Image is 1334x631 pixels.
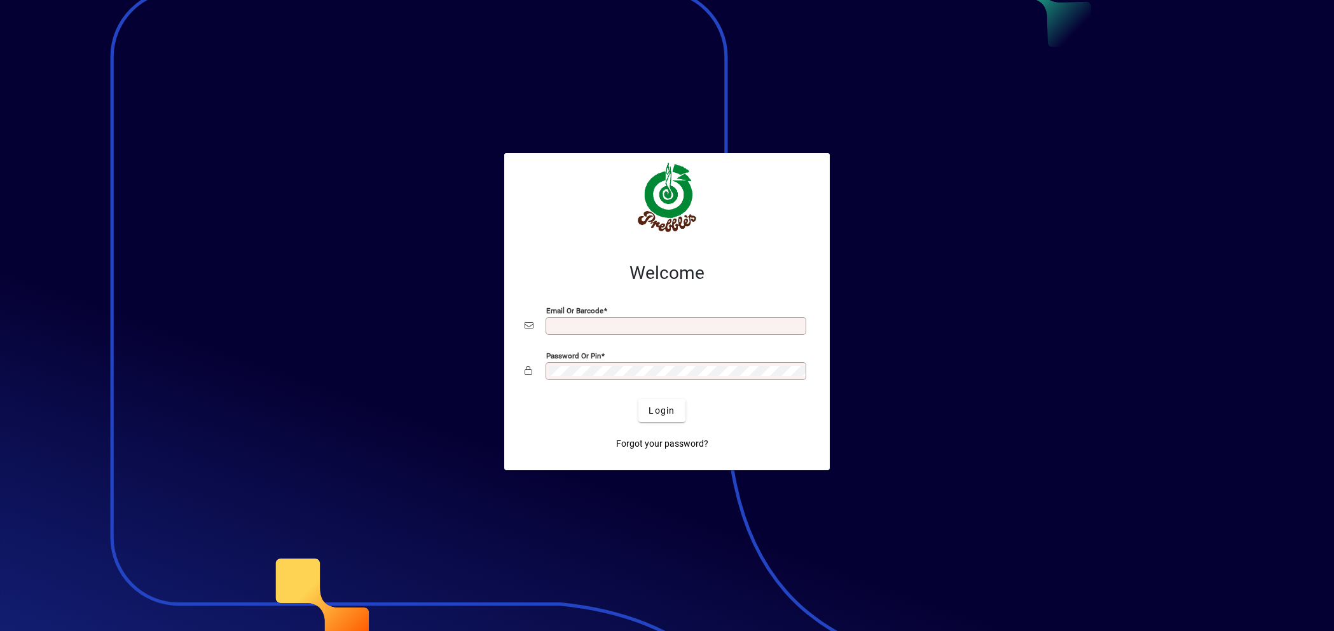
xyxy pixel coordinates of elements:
[611,432,713,455] a: Forgot your password?
[546,351,601,360] mat-label: Password or Pin
[638,399,685,422] button: Login
[546,306,603,315] mat-label: Email or Barcode
[649,404,675,417] span: Login
[525,262,809,284] h2: Welcome
[616,437,708,451] span: Forgot your password?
